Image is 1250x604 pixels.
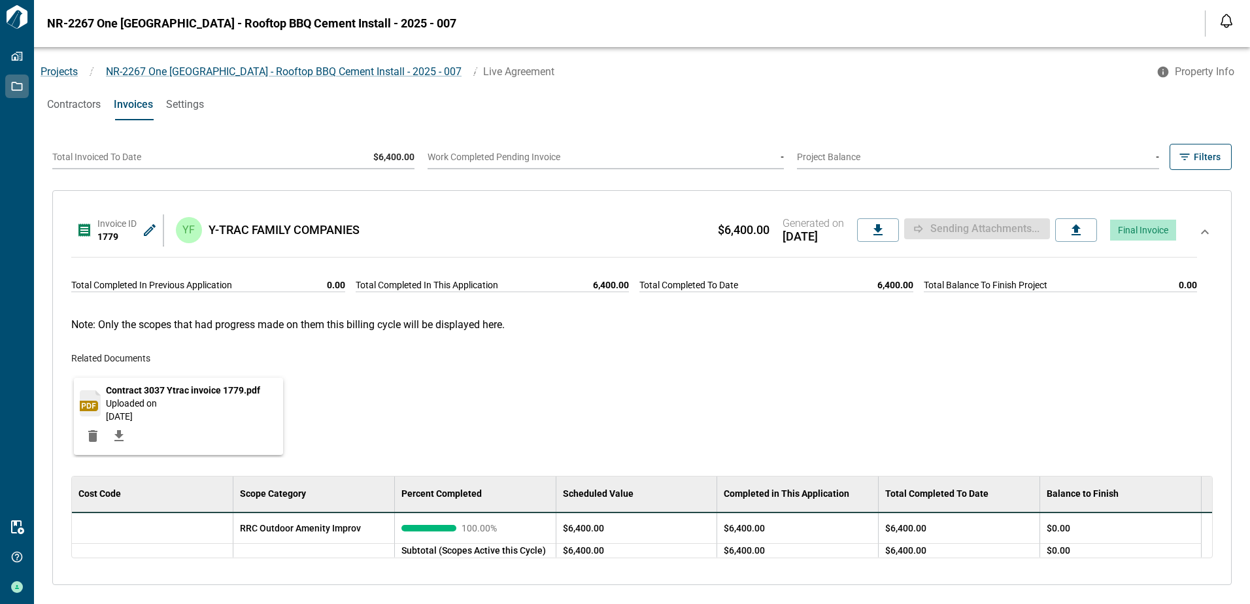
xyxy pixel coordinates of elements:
[462,524,501,533] span: 100.00 %
[885,488,988,499] div: Total Completed To Date
[885,544,926,557] span: $6,400.00
[1047,544,1070,557] span: $0.00
[71,318,1213,331] p: Note: Only the scopes that had progress made on them this billing cycle will be displayed here.
[724,544,765,557] span: $6,400.00
[356,278,498,292] span: Total Completed In This Application
[797,152,860,162] span: Project Balance
[877,278,913,292] span: 6,400.00
[924,278,1047,292] span: Total Balance To Finish Project
[724,488,849,499] div: Completed in This Application
[1156,152,1159,162] span: -
[718,224,769,237] span: $6,400.00
[1047,488,1119,499] div: Balance to Finish
[71,352,1213,365] span: Related Documents
[639,278,738,292] span: Total Completed To Date
[395,476,556,512] div: Percent Completed
[233,476,395,512] div: Scope Category
[97,231,118,242] span: 1779
[166,98,204,111] span: Settings
[114,98,153,111] span: Invoices
[1206,560,1237,591] iframe: Intercom live chat
[428,152,560,162] span: Work Completed Pending Invoice
[240,522,361,535] span: RRC Outdoor Amenity Improv
[1047,522,1070,535] span: $0.00
[66,201,1218,305] div: Invoice ID1779YFY-TRAC FAMILY COMPANIES $6,400.00Generated on[DATE]Sending attachments...Final In...
[879,476,1040,512] div: Total Completed To Date
[724,522,765,535] span: $6,400.00
[563,488,633,499] div: Scheduled Value
[34,64,1149,80] nav: breadcrumb
[47,17,456,30] span: NR-2267 One [GEOGRAPHIC_DATA] - Rooftop BBQ Cement Install - 2025 - 007
[1170,144,1232,170] button: Filters
[106,397,277,423] span: Uploaded on
[71,278,232,292] span: Total Completed In Previous Application
[41,65,78,78] a: Projects
[563,522,604,535] span: $6,400.00
[1149,60,1245,84] button: Property Info
[106,410,277,423] div: [DATE]
[327,278,345,292] span: 0.00
[72,476,233,512] div: Cost Code
[1118,225,1168,235] span: Final Invoice
[885,522,926,535] span: $6,400.00
[401,488,482,499] div: Percent Completed
[209,224,360,237] span: Y-TRAC FAMILY COMPANIES
[593,278,629,292] span: 6,400.00
[373,152,414,162] span: $6,400.00
[97,218,137,229] span: Invoice ID
[556,476,718,512] div: Scheduled Value
[717,476,879,512] div: Completed in This Application
[563,544,604,557] span: $6,400.00
[781,152,784,162] span: -
[401,545,546,556] span: Subtotal (Scopes Active this Cycle)
[783,217,844,230] span: Generated on
[1175,65,1234,78] span: Property Info
[106,65,462,78] span: NR-2267 One [GEOGRAPHIC_DATA] - Rooftop BBQ Cement Install - 2025 - 007
[52,152,141,162] span: Total Invoiced To Date
[1040,476,1202,512] div: Balance to Finish
[78,488,121,499] div: Cost Code
[240,488,306,499] div: Scope Category
[182,222,195,238] p: YF
[80,390,101,416] img: pdf
[34,89,1250,120] div: base tabs
[47,98,101,111] span: Contractors
[1194,150,1221,163] span: Filters
[783,230,844,243] span: [DATE]
[106,384,277,397] span: Contract 3037 Ytrac invoice 1779.pdf
[483,65,554,78] span: Live Agreement
[1216,10,1237,31] button: Open notification feed
[1179,278,1197,292] span: 0.00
